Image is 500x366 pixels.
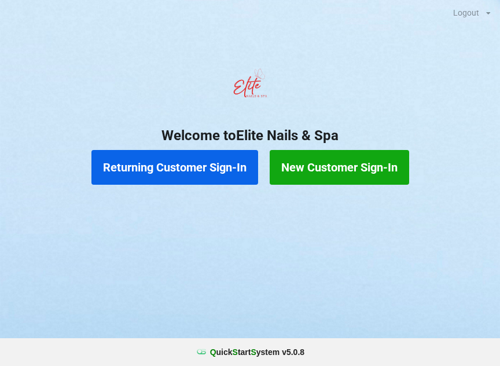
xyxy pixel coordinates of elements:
[210,347,216,357] span: Q
[196,346,207,358] img: favicon.ico
[91,150,258,185] button: Returning Customer Sign-In
[227,63,273,109] img: EliteNailsSpa-Logo1.png
[233,347,238,357] span: S
[270,150,409,185] button: New Customer Sign-In
[453,9,479,17] div: Logout
[251,347,256,357] span: S
[210,346,304,358] b: uick tart ystem v 5.0.8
